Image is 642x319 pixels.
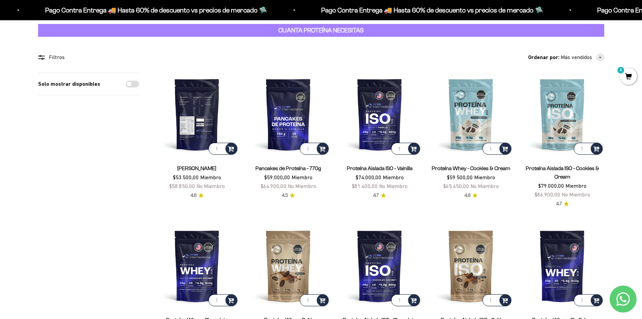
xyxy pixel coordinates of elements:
button: Más vendidos [561,53,604,62]
span: Miembro [200,174,221,180]
div: Filtros [38,53,139,62]
a: Proteína Whey - Cookies & Cream [432,165,510,171]
span: No Miembro [470,183,499,189]
span: $86.900,00 [534,191,560,197]
span: $64.900,00 [261,183,286,189]
span: Miembro [383,174,404,180]
a: 0 [620,73,637,81]
strong: CUANTA PROTEÍNA NECESITAS [278,27,364,34]
span: $81.400,00 [352,183,378,189]
a: 4.74.7 de 5.0 estrellas [373,192,386,199]
span: Más vendidos [561,53,592,62]
span: $65.450,00 [443,183,469,189]
a: 4.84.8 de 5.0 estrellas [464,192,478,199]
span: 4.3 [282,192,288,199]
span: 4.8 [464,192,470,199]
p: Pago Contra Entrega 🚚 Hasta 60% de descuento vs precios de mercado 🛸 [316,5,538,16]
span: Miembro [474,174,495,180]
a: [PERSON_NAME] [177,165,216,171]
span: Miembro [292,174,312,180]
span: No Miembro [288,183,316,189]
mark: 0 [617,66,625,74]
span: $59.500,00 [447,174,473,180]
a: Proteína Aislada ISO - Vainilla [347,165,412,171]
p: Pago Contra Entrega 🚚 Hasta 60% de descuento vs precios de mercado 🛸 [40,5,262,16]
span: No Miembro [196,183,225,189]
a: 4.84.8 de 5.0 estrellas [190,192,204,199]
a: Pancakes de Proteína - 770g [255,165,321,171]
span: Miembro [565,183,586,189]
span: 4.8 [190,192,196,199]
span: 4.7 [373,192,379,199]
a: 4.74.7 de 5.0 estrellas [556,200,569,208]
span: No Miembro [379,183,407,189]
img: Proteína Whey - Vainilla [155,73,239,156]
span: Ordenar por: [528,53,559,62]
span: $74.000,00 [356,174,381,180]
span: $79.000,00 [538,183,564,189]
span: $59.000,00 [264,174,290,180]
span: No Miembro [562,191,590,197]
span: 4.7 [556,200,562,208]
span: $58.850,00 [169,183,195,189]
span: $53.500,00 [173,174,199,180]
a: Proteína Aislada ISO - Cookies & Cream [526,165,599,180]
label: Solo mostrar disponibles [38,80,100,88]
a: 4.34.3 de 5.0 estrellas [282,192,295,199]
